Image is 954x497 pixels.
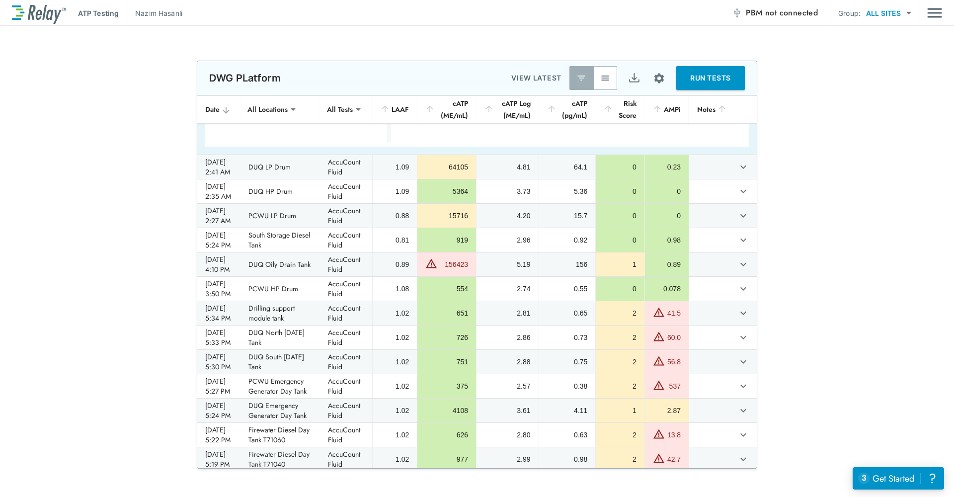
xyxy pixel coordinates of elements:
p: VIEW LATEST [511,72,561,84]
button: expand row [735,305,752,322]
div: 651 [425,308,468,318]
img: Warning [425,257,437,269]
td: PCWU HP Drum [240,277,320,301]
div: 1 [604,259,636,269]
th: Date [197,95,240,124]
div: 1 [604,406,636,415]
button: Main menu [927,3,942,22]
div: 15716 [425,211,468,221]
div: 0 [604,235,636,245]
td: DUQ Oily Drain Tank [240,252,320,276]
img: Settings Icon [653,72,665,84]
div: 4108 [425,406,468,415]
div: 919 [425,235,468,245]
div: [DATE] 2:35 AM [205,181,233,201]
div: [DATE] 5:33 PM [205,328,233,347]
div: 3.61 [484,406,531,415]
p: DWG PLatform [209,72,281,84]
div: 13.8 [667,430,681,440]
div: 626 [425,430,468,440]
div: 1.09 [381,186,409,196]
div: All Locations [240,99,295,119]
div: 2.87 [653,406,681,415]
button: expand row [735,207,752,224]
div: 2 [604,332,636,342]
div: 537 [667,381,681,391]
td: AccuCount Fluid [320,228,372,252]
td: DUQ HP Drum [240,179,320,203]
td: AccuCount Fluid [320,252,372,276]
button: expand row [735,378,752,395]
div: All Tests [320,99,360,119]
div: cATP Log (ME/mL) [484,97,531,121]
div: 0.98 [547,454,588,464]
div: 1.08 [381,284,409,294]
td: AccuCount Fluid [320,326,372,349]
td: AccuCount Fluid [320,374,372,398]
div: 4.11 [547,406,588,415]
img: LuminUltra Relay [12,2,66,24]
div: [DATE] 4:10 PM [205,254,233,274]
div: [DATE] 5:24 PM [205,230,233,250]
p: ATP Testing [78,8,119,18]
div: 41.5 [667,308,681,318]
button: expand row [735,280,752,297]
div: 2.88 [484,357,531,367]
img: Warning [653,331,665,342]
div: 60.0 [667,332,681,342]
p: Group: [838,8,861,18]
div: 0.65 [547,308,588,318]
td: AccuCount Fluid [320,155,372,179]
div: [DATE] 5:19 PM [205,449,233,469]
div: 751 [425,357,468,367]
div: 5.19 [484,259,531,269]
div: 0.23 [653,162,681,172]
div: 0 [604,284,636,294]
div: 5.36 [547,186,588,196]
div: AMPi [652,103,681,115]
div: [DATE] 3:50 PM [205,279,233,299]
div: 2.99 [484,454,531,464]
span: not connected [765,7,818,18]
div: 0.73 [547,332,588,342]
div: Risk Score [603,97,636,121]
td: DUQ LP Drum [240,155,320,179]
img: Warning [653,452,665,464]
p: Nazim Hasanli [135,8,182,18]
div: 2 [604,357,636,367]
div: 64.1 [547,162,588,172]
div: 726 [425,332,468,342]
td: AccuCount Fluid [320,277,372,301]
div: LAAF [380,103,409,115]
div: [DATE] 2:27 AM [205,206,233,226]
div: 0 [604,162,636,172]
div: 0.38 [547,381,588,391]
td: AccuCount Fluid [320,179,372,203]
div: 0.55 [547,284,588,294]
img: Warning [653,355,665,367]
button: expand row [735,426,752,443]
img: Warning [653,379,665,391]
td: AccuCount Fluid [320,447,372,471]
div: cATP (ME/mL) [425,97,468,121]
td: Drilling support module tank [240,301,320,325]
div: 1.02 [381,381,409,391]
img: Warning [653,428,665,440]
div: 0.63 [547,430,588,440]
div: 64105 [425,162,468,172]
button: expand row [735,183,752,200]
div: 2.74 [484,284,531,294]
div: 0.92 [547,235,588,245]
div: 156423 [440,259,468,269]
button: Site setup [646,65,672,91]
td: PCWU LP Drum [240,204,320,228]
td: DUQ Emergency Generator Day Tank [240,399,320,422]
div: 0 [653,186,681,196]
div: 2.86 [484,332,531,342]
button: Export [622,66,646,90]
td: AccuCount Fluid [320,301,372,325]
div: 2 [604,381,636,391]
div: 0.98 [653,235,681,245]
div: 0.81 [381,235,409,245]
